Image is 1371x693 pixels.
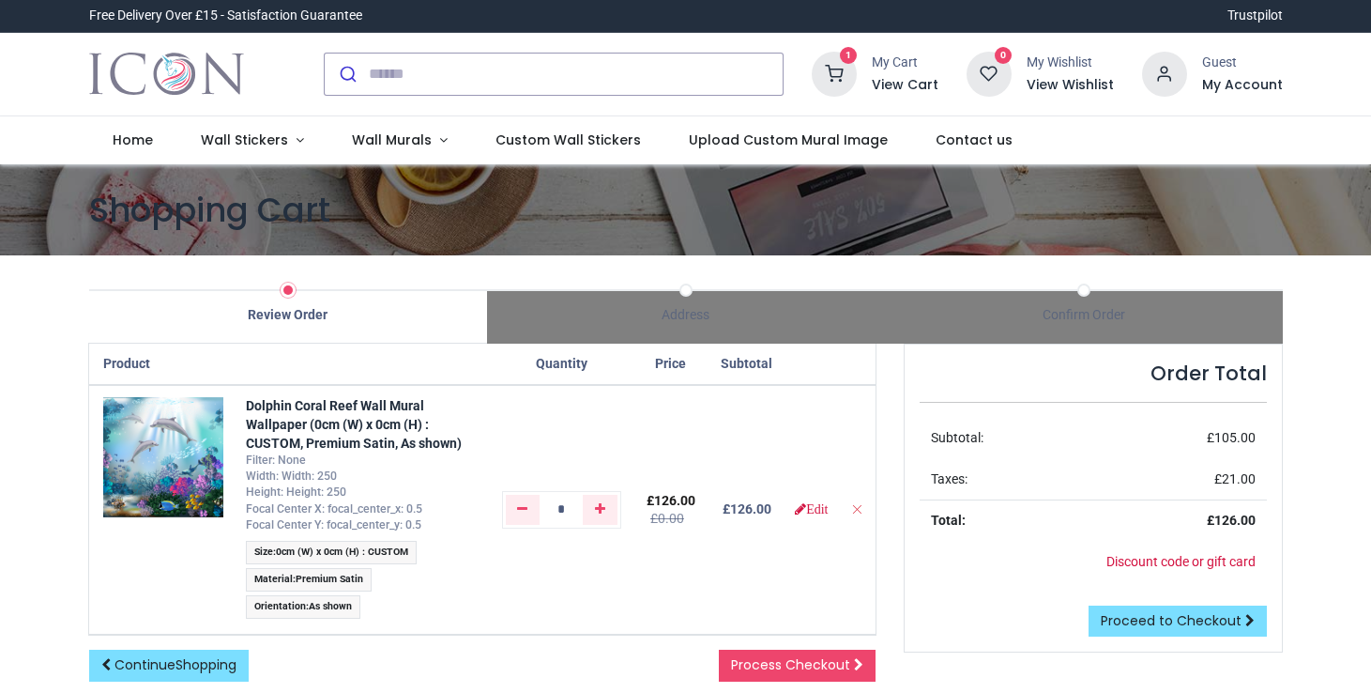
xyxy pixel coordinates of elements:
span: Contact us [936,131,1013,149]
span: : [246,541,418,564]
h1: Shopping Cart [89,187,1283,233]
b: £ [723,501,771,516]
a: Wall Murals [328,116,471,165]
div: Confirm Order [885,306,1283,325]
span: As shown [309,600,352,612]
span: Height: Height: 250 [246,485,346,499]
img: Icon Wall Stickers [89,48,244,100]
span: Quantity [536,356,587,371]
span: : [246,568,373,592]
a: Logo of Icon Wall Stickers [89,48,244,100]
a: Proceed to Checkout [1089,606,1267,638]
td: Taxes: [920,459,1098,500]
span: Material [254,573,293,585]
img: 5UE2x1bfv4v3zj9QVvbcqKAAAAAElFTkSuQmCC [103,397,223,517]
a: Remove one [506,495,541,525]
div: My Wishlist [1027,54,1114,72]
th: Product [89,344,235,386]
span: Custom Wall Stickers [495,131,641,149]
a: View Wishlist [1027,76,1114,95]
span: 126.00 [654,493,695,508]
span: 0.00 [658,511,684,526]
span: 126.00 [1214,513,1256,528]
span: £ [1214,471,1256,486]
a: Add one [583,495,617,525]
span: Wall Murals [352,131,432,149]
span: Orientation [254,600,306,612]
div: My Cart [872,54,938,72]
a: Edit [795,502,828,516]
a: Wall Stickers [177,116,328,165]
span: 21.00 [1222,471,1256,486]
a: View Cart [872,76,938,95]
a: Remove from cart [850,501,863,516]
span: Size [254,546,273,558]
span: Home [113,131,153,149]
div: Free Delivery Over £15 - Satisfaction Guarantee [89,7,362,25]
strong: Total: [931,513,966,528]
span: Continue [114,655,236,674]
a: ContinueShopping [89,650,249,682]
span: Premium Satin [296,573,363,585]
a: Dolphin Coral Reef Wall Mural Wallpaper (0cm (W) x 0cm (H) : CUSTOM, Premium Satin, As shown) [246,398,462,450]
span: Width: Width: 250 [246,470,337,483]
a: Trustpilot [1227,7,1283,25]
sup: 1 [840,47,858,65]
button: Submit [325,54,369,95]
span: £ [1207,430,1256,445]
th: Price [632,344,709,386]
span: Upload Custom Mural Image [689,131,888,149]
a: My Account [1202,76,1283,95]
a: Process Checkout [719,650,876,682]
div: Guest [1202,54,1283,72]
span: Shopping [175,655,236,674]
span: 126.00 [730,501,771,516]
a: Discount code or gift card [1106,554,1256,569]
div: Review Order [89,306,487,325]
div: Address [487,306,885,325]
span: Focal Center X: focal_center_x: 0.5 [246,502,422,516]
h4: Order Total [920,360,1267,387]
span: Focal Center Y: focal_center_y: 0.5 [246,518,421,531]
strong: £ [1207,513,1256,528]
th: Subtotal [709,344,784,386]
span: Proceed to Checkout [1101,611,1242,630]
span: 105.00 [1214,430,1256,445]
span: Filter: None [246,454,306,467]
span: : [246,595,361,619]
span: 0cm (W) x 0cm (H) : CUSTOM [276,546,408,558]
del: £ [650,511,684,526]
a: 1 [812,65,857,80]
span: £ [647,493,695,508]
sup: 0 [995,47,1013,65]
span: Process Checkout [731,655,850,674]
span: Wall Stickers [201,131,288,149]
a: 0 [967,65,1012,80]
td: Subtotal: [920,418,1098,459]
